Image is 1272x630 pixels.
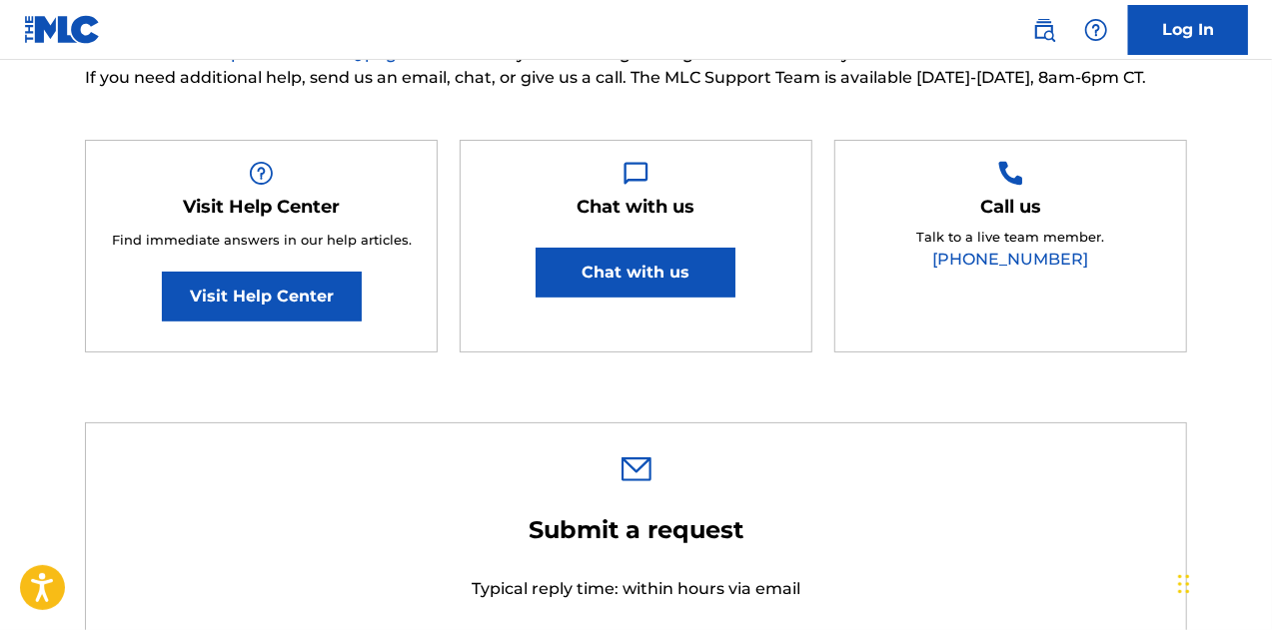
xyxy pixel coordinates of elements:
[998,161,1023,186] img: Help Box Image
[1032,18,1056,42] img: search
[916,228,1104,248] p: Talk to a live team member.
[1172,534,1272,630] iframe: Chat Widget
[577,196,694,219] h5: Chat with us
[1076,10,1116,50] div: Help
[536,248,735,298] button: Chat with us
[85,66,1187,90] span: If you need additional help, send us an email, chat, or give us a call. The MLC Support Team is a...
[112,232,412,248] span: Find immediate answers in our help articles.
[1024,10,1064,50] a: Public Search
[397,515,876,545] h2: Submit a request
[204,44,306,63] a: Help Center
[183,196,340,219] h5: Visit Help Center
[624,161,648,186] img: Help Box Image
[1178,554,1190,614] div: Drag
[162,272,362,321] a: Visit Help Center
[249,161,274,186] img: Help Box Image
[932,250,1088,269] a: [PHONE_NUMBER]
[472,579,800,598] span: Typical reply time: within hours via email
[622,457,651,481] img: 0ff00501b51b535a1dc6.svg
[327,44,411,63] a: FAQ page
[980,196,1041,219] h5: Call us
[1084,18,1108,42] img: help
[24,15,101,44] img: MLC Logo
[1128,5,1248,55] a: Log In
